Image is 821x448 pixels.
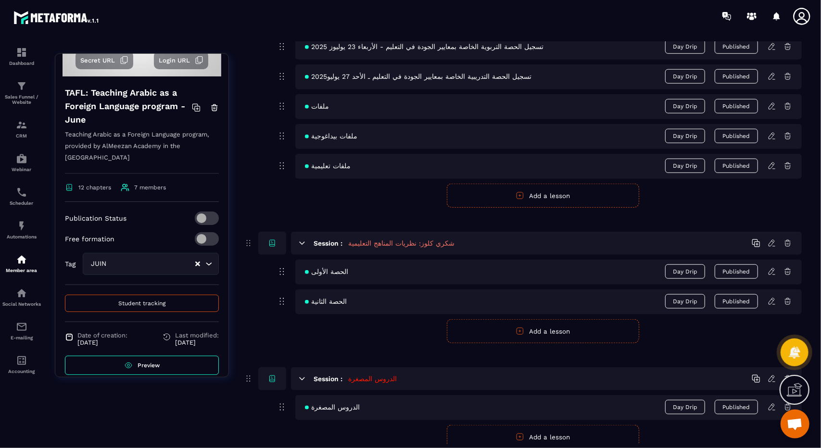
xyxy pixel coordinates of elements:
a: formationformationSales Funnel / Website [2,73,41,112]
img: social-network [16,287,27,299]
p: CRM [2,133,41,138]
p: Webinar [2,167,41,172]
span: ملفات [305,102,329,110]
a: automationsautomationsAutomations [2,213,41,247]
p: Social Networks [2,301,41,307]
span: Day Drip [665,69,705,84]
a: accountantaccountantAccounting [2,348,41,381]
span: Day Drip [665,39,705,54]
p: [DATE] [175,339,219,346]
p: Accounting [2,369,41,374]
button: Add a lesson [447,184,639,208]
button: Secret URL [76,51,133,69]
p: Tag [65,260,76,268]
span: Date of creation: [77,332,127,339]
span: الحصة الثانية [305,298,347,305]
p: Teaching Arabic as a Foreign Language program, provided by AlMeezan Academy in the [GEOGRAPHIC_DATA] [65,129,219,174]
span: JUIN [89,259,109,269]
span: Student tracking [118,300,165,307]
button: Published [715,99,758,113]
span: Day Drip [665,264,705,279]
h5: شكري كلوز: نظریات المناھج التعلیمیة [348,238,455,248]
button: Published [715,400,758,414]
h4: TAFL: Teaching Arabic as a Foreign Language program - June [65,86,192,126]
span: تسجيل الحصة التدريبية الخاصة بمعايير الجودة في التعليم ـ الأحد 27 يوليو2025 [305,73,531,80]
a: formationformationDashboard [2,39,41,73]
span: Secret URL [80,57,115,64]
a: formationformationCRM [2,112,41,146]
span: Day Drip [665,99,705,113]
a: automationsautomationsMember area [2,247,41,280]
img: accountant [16,355,27,366]
span: Day Drip [665,159,705,173]
a: social-networksocial-networkSocial Networks [2,280,41,314]
a: schedulerschedulerScheduler [2,179,41,213]
span: Last modified: [175,332,219,339]
div: Search for option [83,253,219,275]
img: automations [16,220,27,232]
p: Member area [2,268,41,273]
button: Published [715,294,758,309]
img: formation [16,80,27,92]
button: Published [715,159,758,173]
p: Scheduler [2,200,41,206]
img: formation [16,119,27,131]
p: Sales Funnel / Website [2,94,41,105]
button: Published [715,264,758,279]
p: Free formation [65,235,114,243]
img: email [16,321,27,333]
span: Day Drip [665,294,705,309]
button: Published [715,39,758,54]
h6: Session : [314,239,342,247]
button: Login URL [154,51,208,69]
a: automationsautomationsWebinar [2,146,41,179]
span: 7 members [134,184,166,191]
input: Search for option [109,259,194,269]
button: Add a lesson [447,319,639,343]
img: automations [16,254,27,265]
a: Ouvrir le chat [781,410,809,438]
button: Published [715,69,758,84]
span: ملفات تعليمية [305,162,351,170]
span: تسجيل الحصة التربوية الخاصة بمعايير الجودة في التعليم - الأربعاء 23 يوليوز 2025 [305,43,543,50]
a: emailemailE-mailing [2,314,41,348]
p: Automations [2,234,41,239]
h5: الدروس المصغرة [348,374,397,384]
span: Preview [138,362,160,369]
a: Preview [65,356,219,375]
button: Student tracking [65,295,219,312]
span: ملفات بيداغوجية [305,132,357,140]
p: Dashboard [2,61,41,66]
button: Clear Selected [195,261,200,268]
span: Login URL [159,57,190,64]
span: Day Drip [665,129,705,143]
span: الحصة الأولى [305,268,348,275]
img: formation [16,47,27,58]
h6: Session : [314,375,342,383]
p: E-mailing [2,335,41,340]
span: 12 chapters [78,184,111,191]
span: الدروس المصغرة [305,403,360,411]
img: scheduler [16,187,27,198]
p: Publication Status [65,214,126,222]
p: [DATE] [77,339,127,346]
img: logo [13,9,100,26]
span: Day Drip [665,400,705,414]
img: automations [16,153,27,164]
button: Published [715,129,758,143]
